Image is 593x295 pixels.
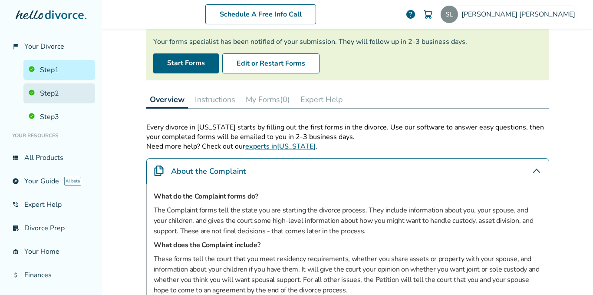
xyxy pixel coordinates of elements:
h5: What do the Complaint forms do? [154,191,542,202]
a: experts in[US_STATE] [245,142,316,151]
button: My Forms(0) [242,91,293,108]
span: attach_money [12,272,19,278]
img: columbussally@gmail.com [441,6,458,23]
span: Your Divorce [24,42,64,51]
a: exploreYour GuideAI beta [7,171,95,191]
img: About the Complaint [154,166,164,176]
a: help [405,9,416,20]
li: Your Resources [7,127,95,144]
a: Step2 [23,83,95,103]
span: AI beta [64,177,81,186]
a: Step1 [23,60,95,80]
a: attach_moneyFinances [7,265,95,285]
button: Edit or Restart Forms [222,53,320,73]
button: Expert Help [297,91,346,108]
span: explore [12,178,19,185]
span: garage_home [12,248,19,255]
div: About the Complaint [146,158,549,184]
img: Cart [423,9,433,20]
span: phone_in_talk [12,201,19,208]
a: phone_in_talkExpert Help [7,195,95,215]
a: garage_homeYour Home [7,242,95,262]
span: view_list [12,154,19,161]
span: list_alt_check [12,225,19,232]
p: The Complaint forms tell the state you are starting the divorce process. They include information... [154,205,542,236]
span: flag_2 [12,43,19,50]
a: flag_2Your Divorce [7,36,95,56]
div: Every divorce in [US_STATE] starts by filling out the first forms in the divorce. Use our softwar... [146,123,549,142]
iframe: Chat Widget [550,253,593,295]
button: Overview [146,91,188,109]
span: [PERSON_NAME] [PERSON_NAME] [461,10,579,19]
h5: What does the Complaint include? [154,240,542,250]
div: Your forms specialist has been notified of your submission. They will follow up in 2-3 business d... [153,37,542,46]
a: Schedule A Free Info Call [205,4,316,24]
p: Need more help? Check out our . [146,142,549,151]
a: Step3 [23,107,95,127]
a: view_listAll Products [7,148,95,168]
h4: About the Complaint [171,166,246,177]
a: Start Forms [153,53,219,73]
a: list_alt_checkDivorce Prep [7,218,95,238]
button: Instructions [191,91,239,108]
